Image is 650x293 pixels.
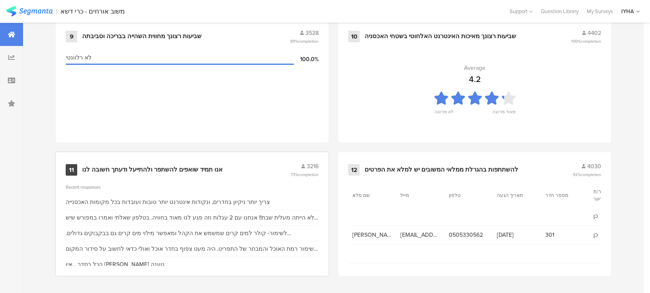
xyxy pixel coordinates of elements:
span: 301 [545,231,585,239]
span: completion [298,38,319,44]
div: מאוד מרוצה [492,108,515,120]
div: Average [464,64,485,72]
div: 11 [66,164,77,176]
section: מספר חדר [545,192,582,199]
div: 100.0% [294,55,319,64]
div: הכל בסדר ...אין [PERSON_NAME] טענה [66,260,164,269]
div: משוב אורחים - כרי דשא [60,7,125,15]
div: Recent responses [66,184,319,190]
div: 10 [348,31,360,42]
span: 4402 [588,29,601,37]
span: כן [593,231,633,239]
span: completion [581,38,601,44]
section: אני מאשר/ת קבלת דיוור [593,188,630,203]
div: | [56,7,57,16]
div: שביעות רצונך מחווית השהייה בבריכה וסביבתה [82,32,202,41]
span: 3528 [305,29,319,37]
span: [DATE] [497,231,537,239]
span: 89% [290,38,319,44]
div: לשימור- קולר למים קרים שמשמש את הקהל ומאפשר מילוי מים קרים גם בבקבוקים גדולים. לשיפור-איזורים ציב... [66,229,319,238]
div: אנו תמיד שואפים להשתפר ולהתייעל ודעתך חשובה לנו [82,166,223,174]
span: לא רלוונטי [66,53,92,62]
div: 12 [348,164,360,176]
section: שם מלא [352,192,389,199]
span: כן [593,212,633,220]
a: My Surveys [583,7,617,15]
section: תאריך הגעה [497,192,534,199]
span: completion [298,172,319,178]
span: 3216 [307,162,319,171]
div: שביעות רצונך מאיכות האינטרנט האלחוטי בשטחי האכסניה [365,32,516,41]
div: לא מרוצה [434,108,453,120]
div: 9 [66,31,77,42]
span: [EMAIL_ADDRESS][DOMAIN_NAME] [400,231,440,239]
section: טלפון [449,192,486,199]
div: 4.2 [469,73,481,85]
div: צריך יותר ניקיון בחדרים, ונקודות אינטרנט יותר טובות ועובדות בכל מקומות האכסנייה [66,198,270,206]
span: 0505330562 [449,231,489,239]
div: IYHA [621,7,634,15]
section: מייל [400,192,437,199]
div: לא הייתה מעלית שבת!! אנחנו עם 2 עגלות וזה פגע לנו מאוד בחוויה. בטלפון שאלתי ואמרו במפורש שיש מעלית [66,213,319,222]
span: 73% [291,172,319,178]
span: [PERSON_NAME] [352,231,392,239]
a: Question Library [537,7,583,15]
span: 100% [571,38,601,44]
img: segmanta logo [6,6,53,16]
div: להשתתפות בהגרלת ממלאי המשובים יש למלא את הפרטים [365,166,518,174]
span: completion [581,172,601,178]
span: 4030 [587,162,601,171]
span: 92% [573,172,601,178]
div: שימור רמת האוכל והמבחר של התפריט. היה מעט צפוף בחדר אוכל ואולי כדאי לחשוב על סידור המקום שיהיה יו... [66,245,319,253]
div: Support [510,5,533,18]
